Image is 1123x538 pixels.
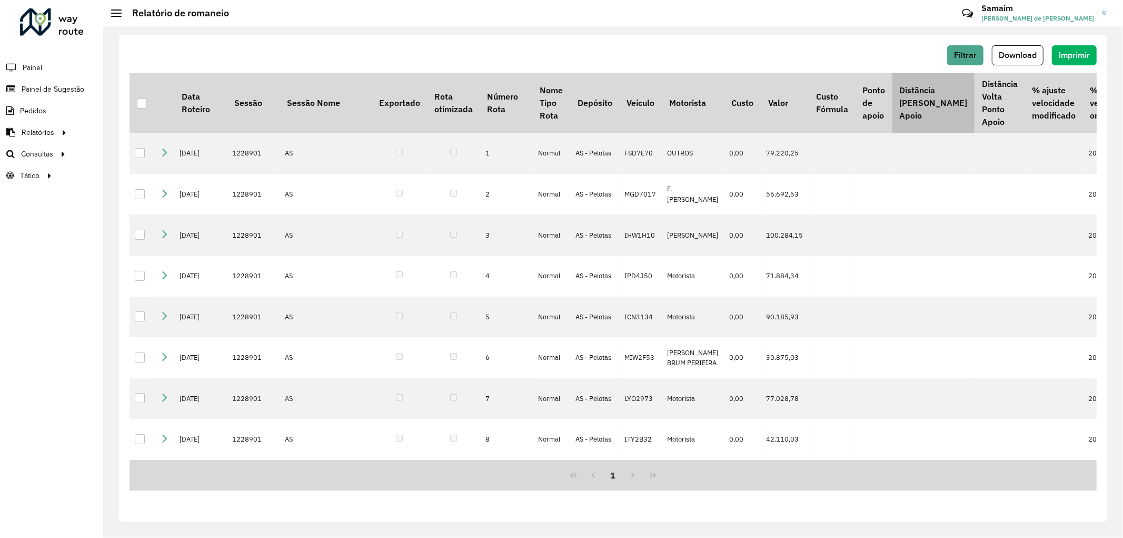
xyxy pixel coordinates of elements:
td: [PERSON_NAME] BRUM PERIEIRA [662,337,724,378]
td: 5 [480,297,533,338]
td: [DATE] [174,214,227,256]
th: Data Roteiro [174,73,227,133]
td: MIW2F53 [620,337,662,378]
td: 1 [480,133,533,174]
td: 1228901 [227,214,280,256]
td: 90.185,93 [761,297,809,338]
td: AS - Pelotas [570,337,619,378]
td: AS - Pelotas [570,419,619,460]
td: 8 [480,419,533,460]
td: Motorista [662,297,724,338]
td: Normal [533,256,570,297]
th: Distância Volta Ponto Apoio [975,73,1025,133]
td: 0,00 [724,256,761,297]
th: Veículo [620,73,662,133]
td: 0,00 [724,419,761,460]
td: 79.220,25 [761,133,809,174]
td: AS - Pelotas [570,297,619,338]
td: MGD7017 [620,174,662,215]
td: AS - Pelotas [570,214,619,256]
td: FSD7E70 [620,133,662,174]
td: 42.110,03 [761,419,809,460]
td: AS [280,297,372,338]
td: 1228901 [227,378,280,419]
th: Ponto de apoio [855,73,892,133]
span: Download [999,51,1037,60]
td: [DATE] [174,256,227,297]
td: AS [280,337,372,378]
td: Normal [533,378,570,419]
td: 1228901 [227,419,280,460]
td: [PERSON_NAME] [662,214,724,256]
td: [DATE] [174,419,227,460]
td: 3 [480,214,533,256]
td: 77.028,78 [761,378,809,419]
td: 6 [480,337,533,378]
span: Pedidos [20,105,46,116]
th: Depósito [570,73,619,133]
td: 4 [480,256,533,297]
td: Normal [533,337,570,378]
td: AS [280,214,372,256]
td: AS [280,378,372,419]
td: Normal [533,133,570,174]
a: Contato Rápido [956,2,979,25]
th: Número Rota [480,73,533,133]
button: Imprimir [1052,45,1097,65]
td: [DATE] [174,297,227,338]
th: Rota otimizada [427,73,480,133]
td: AS [280,256,372,297]
td: AS [280,133,372,174]
td: 56.692,53 [761,174,809,215]
td: AS [280,174,372,215]
td: ICN3134 [620,297,662,338]
th: Exportado [372,73,427,133]
span: Painel de Sugestão [22,84,84,95]
td: IPD4J50 [620,256,662,297]
td: AS - Pelotas [570,174,619,215]
td: 0,00 [724,133,761,174]
span: Imprimir [1059,51,1090,60]
td: 71.884,34 [761,256,809,297]
td: Normal [533,214,570,256]
td: 0,00 [724,214,761,256]
td: 1228901 [227,133,280,174]
th: Custo [724,73,761,133]
td: 1228901 [227,174,280,215]
th: Distância [PERSON_NAME] Apoio [892,73,975,133]
td: 1228901 [227,297,280,338]
td: OUTROS [662,133,724,174]
td: 0,00 [724,297,761,338]
h2: Relatório de romaneio [122,7,229,19]
button: Filtrar [947,45,983,65]
td: LYO2973 [620,378,662,419]
th: Valor [761,73,809,133]
th: Motorista [662,73,724,133]
span: Relatórios [22,127,54,138]
td: 7 [480,378,533,419]
h3: Samaim [981,3,1094,13]
th: Custo Fórmula [809,73,855,133]
span: Filtrar [954,51,977,60]
td: 0,00 [724,378,761,419]
td: Motorista [662,419,724,460]
td: AS [280,419,372,460]
span: Tático [20,170,39,181]
th: Sessão [227,73,280,133]
td: F. [PERSON_NAME] [662,174,724,215]
td: 0,00 [724,337,761,378]
button: 1 [603,465,623,485]
td: Normal [533,174,570,215]
td: 100.284,15 [761,214,809,256]
button: Download [992,45,1044,65]
td: 0,00 [724,174,761,215]
td: 1228901 [227,337,280,378]
td: IHW1H10 [620,214,662,256]
td: ITY2B32 [620,419,662,460]
td: 1228901 [227,256,280,297]
span: Painel [23,62,42,73]
th: Nome Tipo Rota [533,73,570,133]
td: AS - Pelotas [570,378,619,419]
td: Motorista [662,256,724,297]
th: Sessão Nome [280,73,372,133]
